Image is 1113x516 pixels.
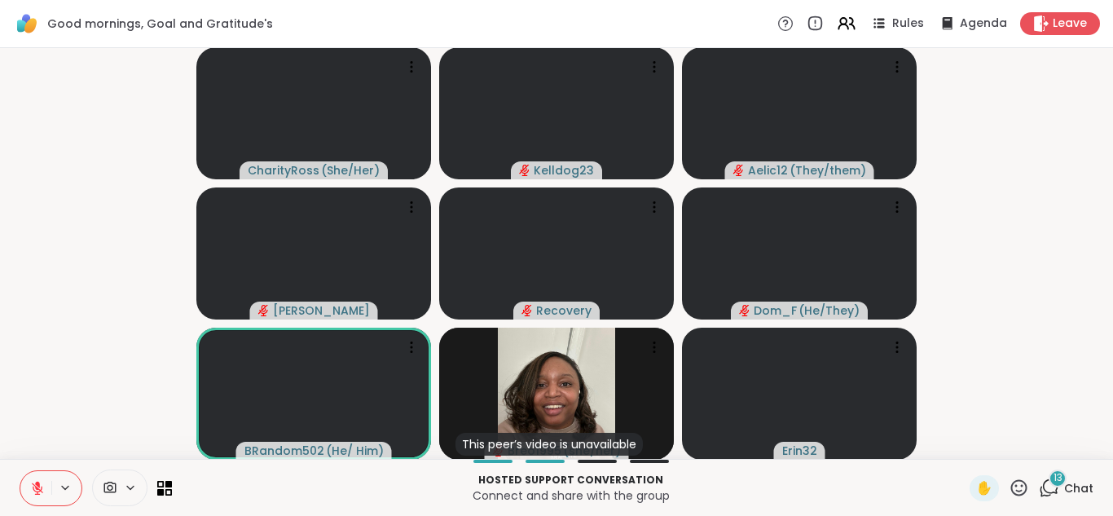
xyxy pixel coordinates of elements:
[521,305,533,316] span: audio-muted
[1053,15,1087,32] span: Leave
[960,15,1007,32] span: Agenda
[182,473,960,487] p: Hosted support conversation
[455,433,643,456] div: This peer’s video is unavailable
[976,479,992,498] span: ✋
[782,443,817,459] span: Erin32
[321,162,380,179] span: ( She/Her )
[536,302,592,319] span: Recovery
[182,487,960,504] p: Connect and share with the group
[534,162,594,179] span: Kelldog23
[244,443,324,459] span: BRandom502
[519,165,530,176] span: audio-muted
[498,328,615,460] img: Breo1995
[258,305,270,316] span: audio-muted
[273,302,370,319] span: [PERSON_NAME]
[326,443,384,459] span: ( He/ Him )
[748,162,788,179] span: Aelic12
[892,15,924,32] span: Rules
[13,10,41,37] img: ShareWell Logomark
[739,305,750,316] span: audio-muted
[1054,471,1062,485] span: 13
[754,302,797,319] span: Dom_F
[1064,480,1093,496] span: Chat
[47,15,273,32] span: Good mornings, Goal and Gratitude's
[733,165,745,176] span: audio-muted
[248,162,319,179] span: CharityRoss
[798,302,860,319] span: ( He/They )
[790,162,866,179] span: ( They/them )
